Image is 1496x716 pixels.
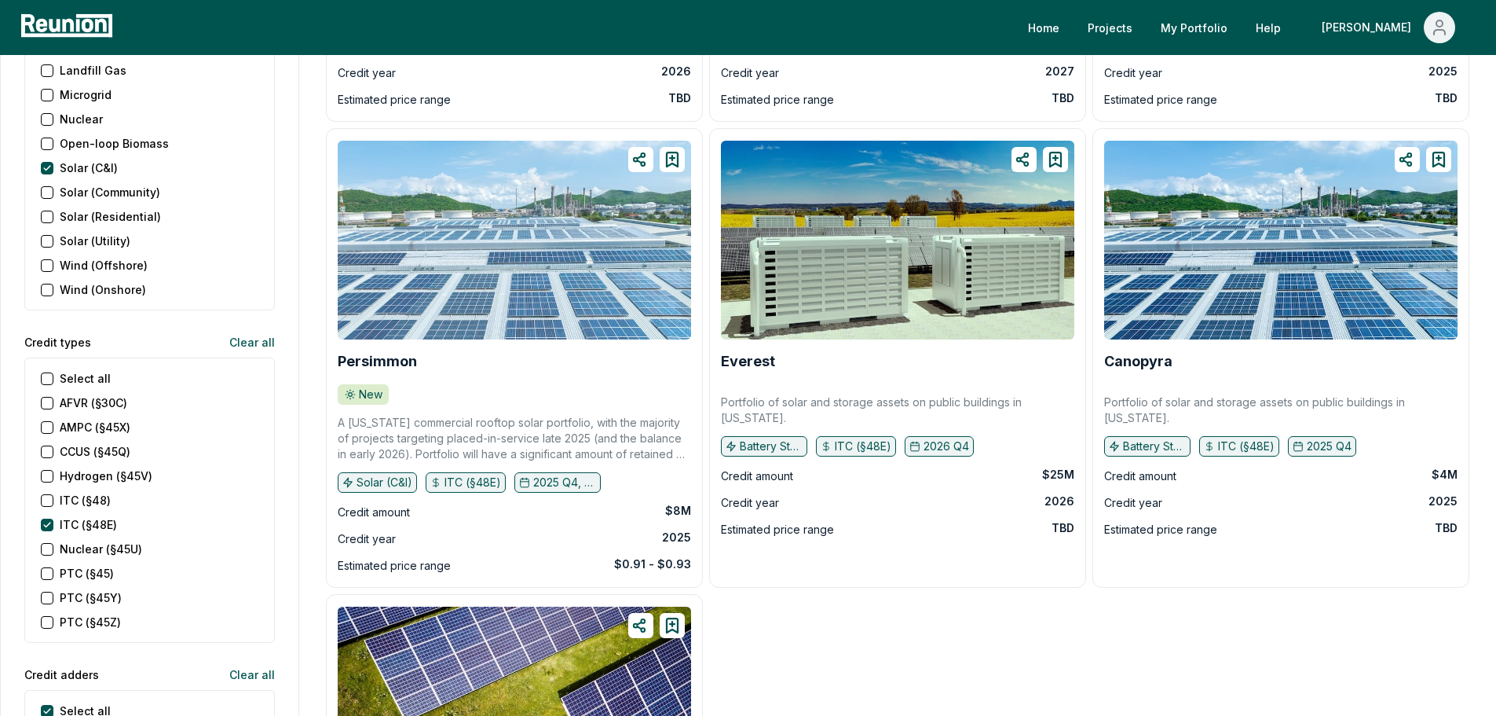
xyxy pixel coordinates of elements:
[1052,520,1074,536] div: TBD
[905,436,974,457] button: 2026 Q4
[60,208,161,225] label: Solar (Residential)
[60,257,148,274] label: Wind (Offshore)
[1435,520,1458,536] div: TBD
[514,472,601,493] button: 2025 Q4, 2026 Q1
[1015,12,1072,43] a: Home
[338,472,417,493] button: Solar (C&I)
[24,666,99,683] label: Credit adders
[60,184,160,200] label: Solar (Community)
[60,111,103,127] label: Nuclear
[662,530,691,545] div: 2025
[614,556,691,572] div: $0.91 - $0.93
[835,439,891,454] p: ITC (§48E)
[1104,436,1191,457] button: Battery Storage, Solar (C&I)
[338,90,451,109] div: Estimated price range
[217,659,275,690] button: Clear all
[357,475,412,490] p: Solar (C&I)
[668,90,691,106] div: TBD
[1104,467,1176,486] div: Credit amount
[533,475,596,490] p: 2025 Q4, 2026 Q1
[60,468,152,484] label: Hydrogen (§45V)
[60,443,130,460] label: CCUS (§45Q)
[721,141,1074,340] img: Everest
[338,503,410,522] div: Credit amount
[1428,64,1458,79] div: 2025
[1435,90,1458,106] div: TBD
[1104,354,1172,369] a: Canopyra
[1075,12,1145,43] a: Projects
[1123,439,1186,454] p: Battery Storage, Solar (C&I)
[1044,494,1074,509] div: 2026
[338,556,451,575] div: Estimated price range
[338,141,691,340] img: Persimmon
[338,530,396,549] div: Credit year
[1104,141,1458,340] img: Canopyra
[740,439,803,454] p: Battery Storage, Solar (C&I)
[1322,12,1417,43] div: [PERSON_NAME]
[1104,520,1217,539] div: Estimated price range
[1104,64,1162,83] div: Credit year
[721,354,775,369] a: Everest
[60,160,118,176] label: Solar (C&I)
[721,64,779,83] div: Credit year
[721,395,1074,426] p: Portfolio of solar and storage assets on public buildings in [US_STATE].
[60,135,169,152] label: Open-loop Biomass
[721,90,834,109] div: Estimated price range
[60,565,114,582] label: PTC (§45)
[721,520,834,539] div: Estimated price range
[721,467,793,486] div: Credit amount
[1218,439,1275,454] p: ITC (§48E)
[338,64,396,83] div: Credit year
[60,541,142,557] label: Nuclear (§45U)
[1052,90,1074,106] div: TBD
[60,492,111,509] label: ITC (§48)
[1288,436,1356,457] button: 2025 Q4
[60,370,111,387] label: Select all
[1042,467,1074,483] div: $25M
[217,326,275,358] button: Clear all
[1104,90,1217,109] div: Estimated price range
[60,419,130,435] label: AMPC (§45X)
[444,475,501,490] p: ITC (§48E)
[1045,64,1074,79] div: 2027
[1428,494,1458,509] div: 2025
[721,436,807,457] button: Battery Storage, Solar (C&I)
[338,415,691,462] p: A [US_STATE] commercial rooftop solar portfolio, with the majority of projects targeting placed-i...
[60,395,127,411] label: AFVR (§30C)
[1015,12,1480,43] nav: Main
[60,62,126,79] label: Landfill Gas
[665,503,691,519] div: $8M
[721,494,779,512] div: Credit year
[359,387,382,402] p: New
[338,354,417,369] a: Persimmon
[1104,395,1458,426] p: Portfolio of solar and storage assets on public buildings in [US_STATE].
[661,64,691,79] div: 2026
[924,439,969,454] p: 2026 Q4
[24,334,91,351] label: Credit types
[1148,12,1240,43] a: My Portfolio
[60,233,130,249] label: Solar (Utility)
[60,281,146,298] label: Wind (Onshore)
[60,614,121,630] label: PTC (§45Z)
[60,86,112,103] label: Microgrid
[1309,12,1468,43] button: [PERSON_NAME]
[60,516,117,533] label: ITC (§48E)
[1432,467,1458,483] div: $4M
[60,589,122,606] label: PTC (§45Y)
[1243,12,1293,43] a: Help
[1307,439,1352,454] p: 2025 Q4
[1104,494,1162,512] div: Credit year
